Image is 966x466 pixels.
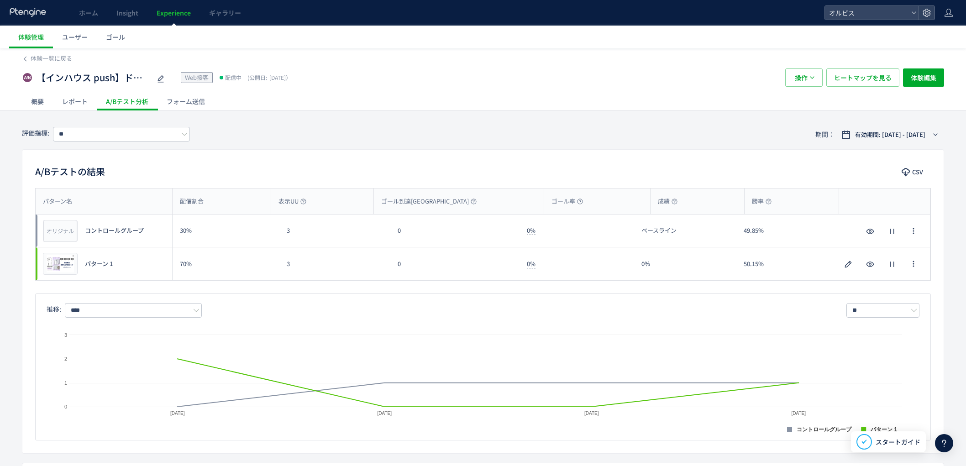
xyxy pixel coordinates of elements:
[31,54,72,63] span: 体験一覧に戻る
[47,304,61,314] span: 推移:
[247,73,267,81] span: (公開日:
[835,127,944,142] button: 有効期間: [DATE] - [DATE]
[911,68,936,87] span: 体験編集
[527,226,535,235] span: 0%
[170,411,185,416] text: [DATE]
[855,130,925,139] span: 有効期間: [DATE] - [DATE]
[870,426,897,433] text: パターン 1
[245,73,291,81] span: [DATE]）
[225,73,241,82] span: 配信中
[834,68,892,87] span: ヒートマップを見る
[97,92,157,110] div: A/Bテスト分析
[903,68,944,87] button: 体験編集
[752,197,772,206] span: 勝率
[278,197,306,206] span: 表示UU
[641,226,677,235] span: ベースライン
[876,437,920,447] span: スタートガイド
[85,226,144,235] span: コントロールグループ
[797,426,852,433] text: コントロールグループ
[209,8,241,17] span: ギャラリー
[64,404,67,409] text: 0
[551,197,583,206] span: ゴール率
[43,220,77,242] div: オリジナル
[527,259,535,268] span: 0%
[736,215,839,247] div: 49.85%
[64,380,67,386] text: 1
[785,68,823,87] button: 操作
[792,411,806,416] text: [DATE]
[173,215,279,247] div: 30%
[279,215,391,247] div: 3
[279,247,391,280] div: 3
[157,8,191,17] span: Experience
[35,164,105,179] h2: A/Bテストの結果
[116,8,138,17] span: Insight
[62,32,88,42] span: ユーザー
[390,215,520,247] div: 0
[912,165,923,179] span: CSV
[185,73,209,82] span: Web接客
[390,247,520,280] div: 0
[381,197,477,206] span: ゴール到達[GEOGRAPHIC_DATA]
[53,92,97,110] div: レポート
[815,127,835,142] span: 期間：
[157,92,214,110] div: フォーム送信
[37,71,151,84] span: 【インハウス push】ドット_クッション カウントダウンpopup
[79,8,98,17] span: ホーム
[641,260,650,268] span: 0%
[106,32,125,42] span: ゴール
[795,68,808,87] span: 操作
[18,32,44,42] span: 体験管理
[22,92,53,110] div: 概要
[826,6,908,20] span: オルビス
[658,197,677,206] span: 成績
[64,332,67,338] text: 3
[826,68,899,87] button: ヒートマップを見る
[180,197,204,206] span: 配信割合
[45,255,75,272] img: ca23ee80c0b45accf92dcaa5a5d3052c1754626801816.png
[64,356,67,361] text: 2
[173,247,279,280] div: 70%
[584,411,599,416] text: [DATE]
[22,128,49,137] span: 評価指標:
[378,411,392,416] text: [DATE]
[43,197,72,206] span: パターン名
[736,247,839,280] div: 50.15%
[85,260,113,268] span: パターン 1
[895,165,931,179] button: CSV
